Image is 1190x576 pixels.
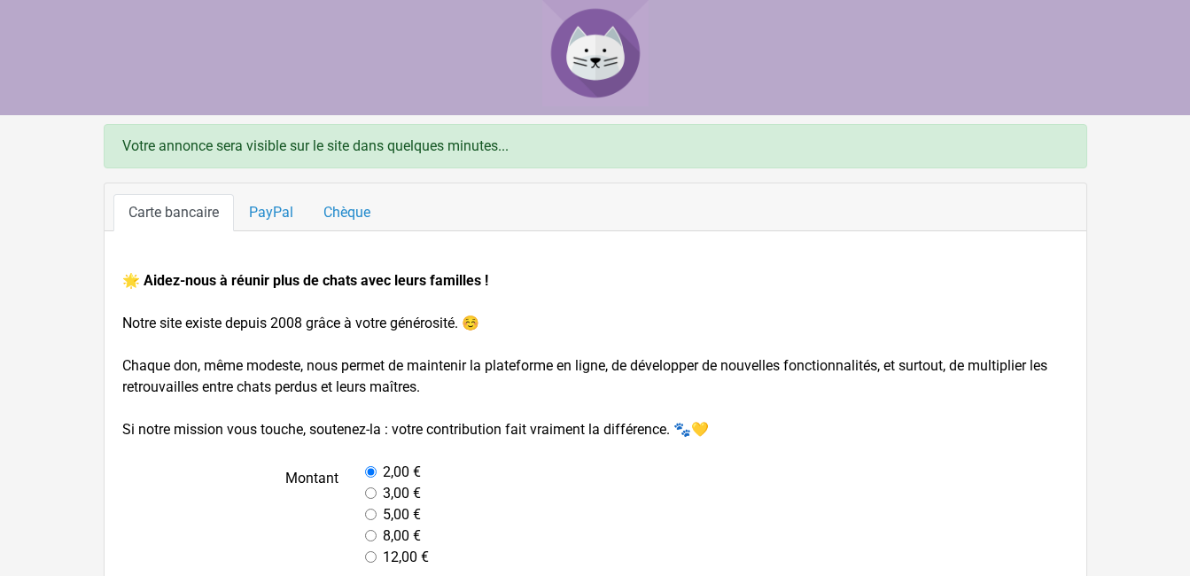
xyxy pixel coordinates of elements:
label: 3,00 € [383,483,421,504]
strong: 🌟 Aidez-nous à réunir plus de chats avec leurs familles ! [122,272,488,289]
a: PayPal [234,194,308,231]
label: 8,00 € [383,525,421,547]
label: 5,00 € [383,504,421,525]
label: 2,00 € [383,462,421,483]
a: Chèque [308,194,385,231]
label: Montant [109,462,353,568]
div: Votre annonce sera visible sur le site dans quelques minutes... [104,124,1087,168]
a: Carte bancaire [113,194,234,231]
label: 12,00 € [383,547,429,568]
